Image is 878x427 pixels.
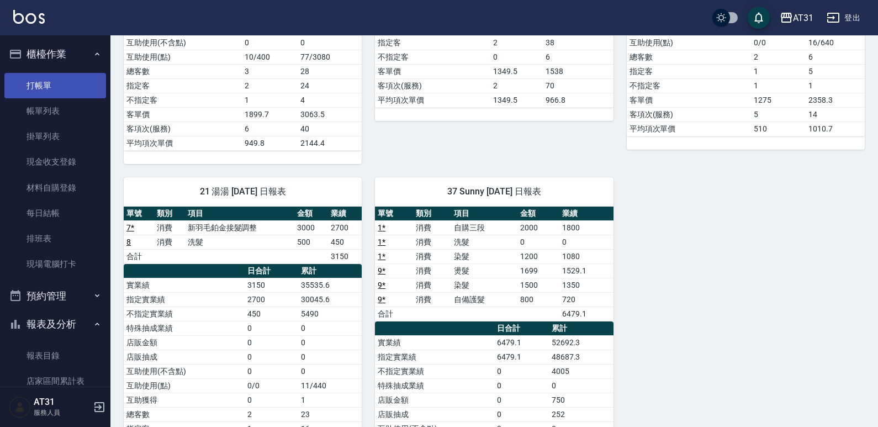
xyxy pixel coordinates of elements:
td: 不指定客 [627,78,751,93]
td: 0 [494,407,549,421]
td: 0 [298,335,362,350]
td: 客項次(服務) [375,78,490,93]
a: 掛單列表 [4,124,106,149]
td: 0 [517,235,559,249]
td: 23 [298,407,362,421]
td: 平均項次單價 [124,136,242,150]
th: 日合計 [245,264,298,278]
th: 日合計 [494,321,549,336]
td: 客項次(服務) [124,122,242,136]
td: 1 [806,78,865,93]
td: 1800 [559,220,613,235]
td: 6 [806,50,865,64]
td: 0/0 [245,378,298,393]
td: 252 [549,407,613,421]
a: 現金收支登錄 [4,149,106,175]
td: 3150 [328,249,362,263]
td: 合計 [375,307,413,321]
td: 染髮 [451,249,517,263]
td: 1 [242,93,298,107]
td: 互助使用(點) [124,50,242,64]
div: AT31 [793,11,813,25]
th: 單號 [375,207,413,221]
td: 800 [517,292,559,307]
th: 金額 [517,207,559,221]
td: 4 [298,93,362,107]
a: 打帳單 [4,73,106,98]
td: 0 [298,364,362,378]
td: 11/440 [298,378,362,393]
td: 自備護髮 [451,292,517,307]
td: 店販金額 [124,335,245,350]
td: 0/0 [751,35,806,50]
td: 0 [245,335,298,350]
td: 特殊抽成業績 [375,378,494,393]
th: 累計 [549,321,613,336]
td: 0 [559,235,613,249]
td: 燙髮 [451,263,517,278]
td: 750 [549,393,613,407]
td: 消費 [413,249,451,263]
td: 38 [543,35,613,50]
td: 1899.7 [242,107,298,122]
td: 949.8 [242,136,298,150]
td: 0 [494,378,549,393]
td: 77/3080 [298,50,362,64]
td: 指定實業績 [124,292,245,307]
a: 材料自購登錄 [4,175,106,201]
td: 2700 [245,292,298,307]
td: 6479.1 [494,335,549,350]
td: 3063.5 [298,107,362,122]
th: 單號 [124,207,154,221]
td: 14 [806,107,865,122]
td: 指定實業績 [375,350,494,364]
img: Logo [13,10,45,24]
td: 3 [242,64,298,78]
td: 1 [751,78,806,93]
button: 預約管理 [4,282,106,310]
button: 登出 [822,8,865,28]
th: 項目 [185,207,294,221]
td: 966.8 [543,93,613,107]
td: 合計 [124,249,154,263]
a: 8 [126,238,131,246]
td: 2700 [328,220,362,235]
td: 店販抽成 [124,350,245,364]
td: 720 [559,292,613,307]
td: 互助使用(點) [627,35,751,50]
td: 店販抽成 [375,407,494,421]
span: 37 Sunny [DATE] 日報表 [388,186,600,197]
td: 6 [242,122,298,136]
a: 每日結帳 [4,201,106,226]
td: 6 [543,50,613,64]
th: 業績 [328,207,362,221]
td: 1349.5 [490,64,543,78]
td: 52692.3 [549,335,613,350]
td: 總客數 [627,50,751,64]
img: Person [9,396,31,418]
td: 1010.7 [806,122,865,136]
td: 0 [549,378,613,393]
td: 10/400 [242,50,298,64]
td: 1349.5 [490,93,543,107]
td: 消費 [413,278,451,292]
td: 消費 [154,220,184,235]
td: 5 [751,107,806,122]
th: 累計 [298,264,362,278]
td: 450 [245,307,298,321]
td: 2 [490,78,543,93]
td: 店販金額 [375,393,494,407]
th: 金額 [294,207,328,221]
td: 消費 [154,235,184,249]
span: 21 湯湯 [DATE] 日報表 [137,186,348,197]
td: 1529.1 [559,263,613,278]
td: 0 [242,35,298,50]
button: AT31 [775,7,818,29]
td: 消費 [413,220,451,235]
td: 0 [494,364,549,378]
td: 1 [298,393,362,407]
td: 5 [806,64,865,78]
p: 服務人員 [34,408,90,418]
td: 70 [543,78,613,93]
td: 2 [751,50,806,64]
